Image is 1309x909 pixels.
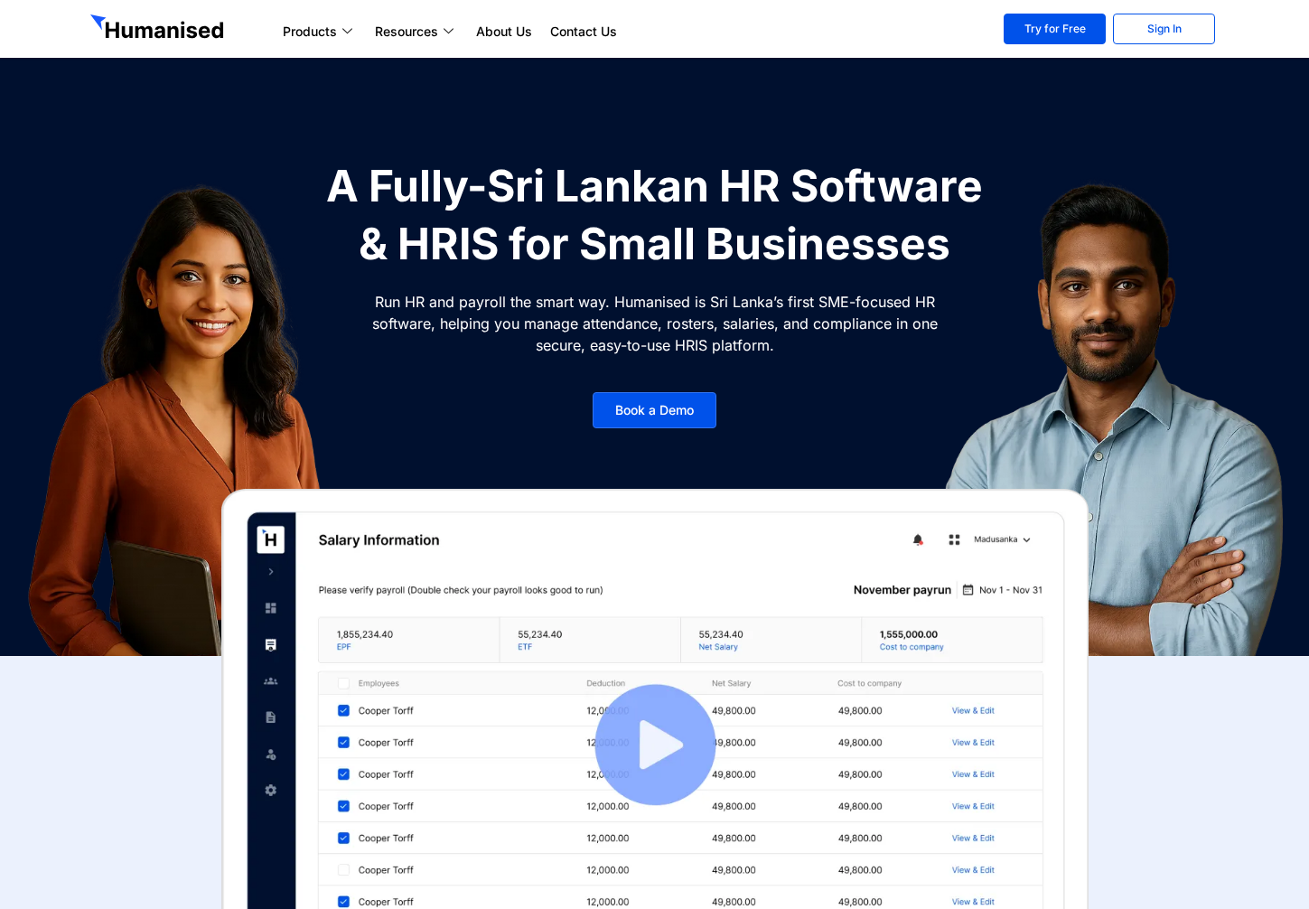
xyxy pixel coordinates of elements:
[541,21,626,42] a: Contact Us
[274,21,366,42] a: Products
[1004,14,1106,44] a: Try for Free
[593,392,716,428] a: Book a Demo
[90,14,228,43] img: GetHumanised Logo
[316,157,994,273] h1: A Fully-Sri Lankan HR Software & HRIS for Small Businesses
[615,404,694,417] span: Book a Demo
[370,291,940,356] p: Run HR and payroll the smart way. Humanised is Sri Lanka’s first SME-focused HR software, helping...
[1113,14,1215,44] a: Sign In
[366,21,467,42] a: Resources
[467,21,541,42] a: About Us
